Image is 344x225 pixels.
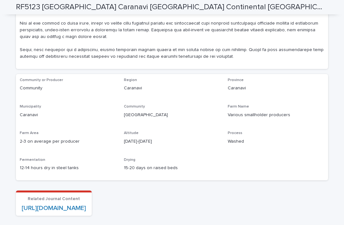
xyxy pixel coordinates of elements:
span: Community [124,105,145,109]
p: Washed [228,138,324,145]
p: 2-3 on average per producer [20,138,116,145]
p: [DATE]-[DATE] [124,138,220,145]
span: Drying [124,158,135,162]
span: Province [228,78,244,82]
p: [GEOGRAPHIC_DATA] [124,112,220,118]
span: Municipality [20,105,41,109]
span: Farm Name [228,105,249,109]
span: Region [124,78,137,82]
span: Farm Area [20,131,39,135]
h2: RF5123 [GEOGRAPHIC_DATA] Caranavi [GEOGRAPHIC_DATA] Continental [GEOGRAPHIC_DATA] [16,3,326,12]
p: Community [20,85,116,92]
span: Community or Producer [20,78,63,82]
p: 15-20 days on raised beds [124,165,220,171]
span: Process [228,131,242,135]
span: Related Journal Content [28,197,80,201]
p: Caranavi [228,85,324,92]
span: Altitude [124,131,139,135]
p: 12-14 hours dry in steel tanks [20,165,116,171]
a: [URL][DOMAIN_NAME] [22,205,86,211]
p: Various smallholder producers [228,112,324,118]
span: Fermentation [20,158,45,162]
p: Caranavi [20,112,116,118]
p: Caranavi [124,85,220,92]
